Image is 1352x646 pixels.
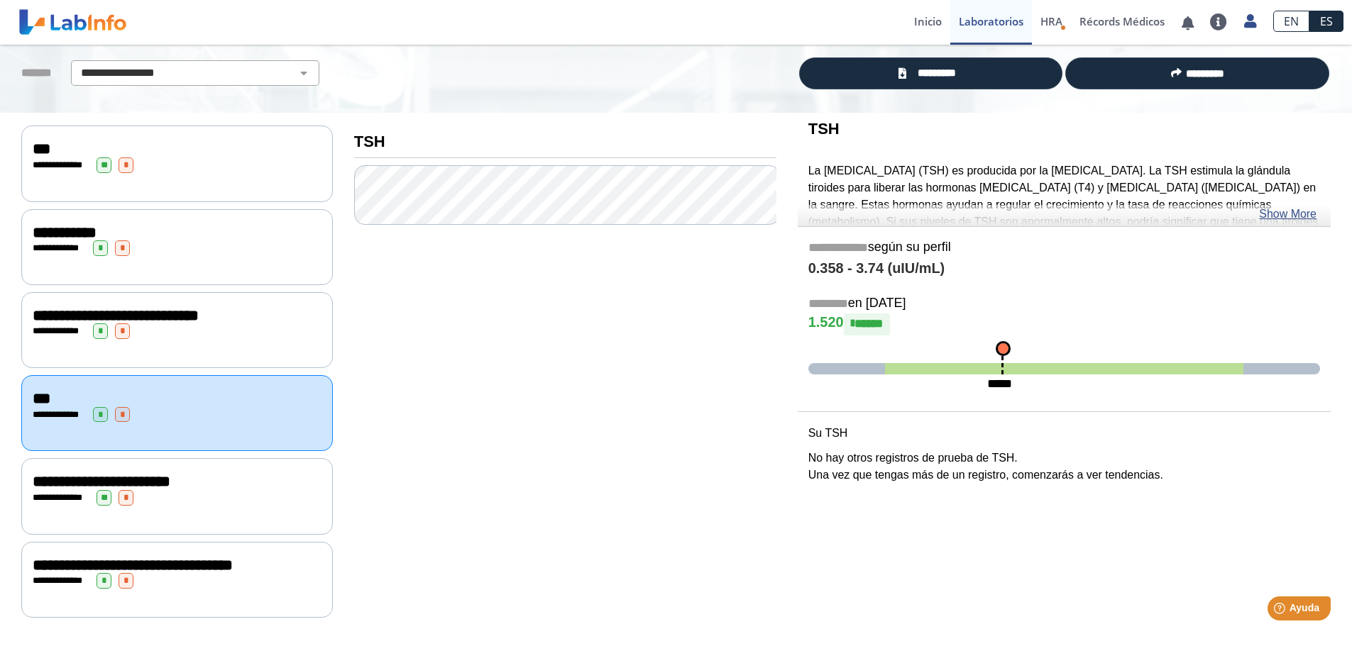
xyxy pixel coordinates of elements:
span: HRA [1040,14,1062,28]
h4: 0.358 - 3.74 (uIU/mL) [808,260,1320,277]
a: Show More [1259,206,1317,223]
h5: en [DATE] [808,296,1320,312]
p: No hay otros registros de prueba de TSH. Una vez que tengas más de un registro, comenzarás a ver ... [808,450,1320,484]
p: La [MEDICAL_DATA] (TSH) es producida por la [MEDICAL_DATA]. La TSH estimula la glándula tiroides ... [808,162,1320,264]
h5: según su perfil [808,240,1320,256]
p: Su TSH [808,425,1320,442]
a: EN [1273,11,1309,32]
b: TSH [808,120,840,138]
iframe: Help widget launcher [1226,591,1336,630]
a: ES [1309,11,1343,32]
b: TSH [354,133,385,150]
h4: 1.520 [808,313,1320,335]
